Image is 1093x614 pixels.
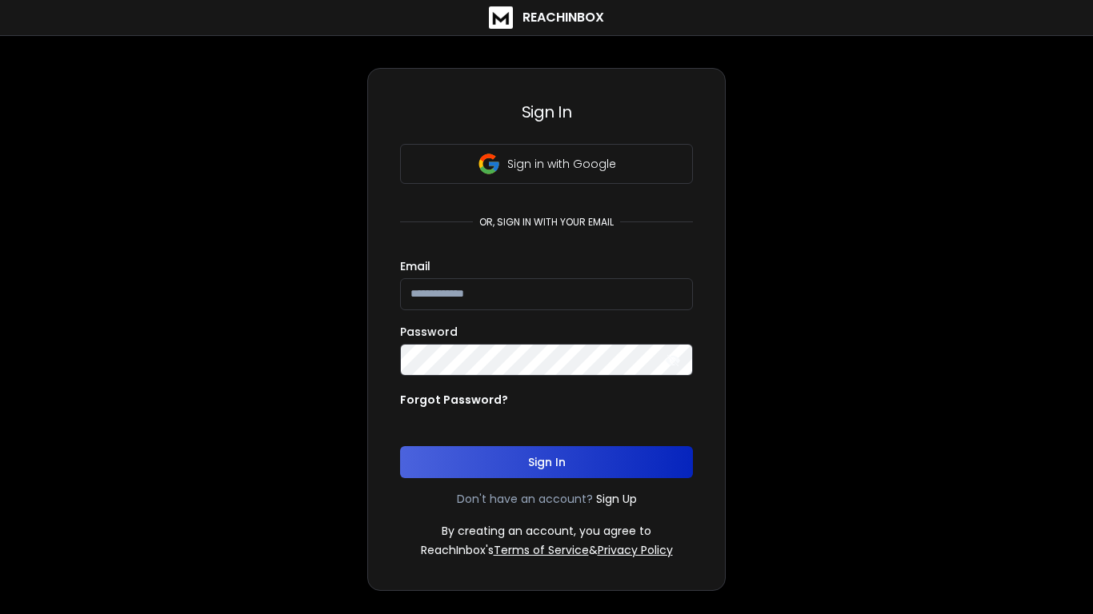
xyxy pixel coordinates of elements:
label: Email [400,261,430,272]
a: Sign Up [596,491,637,507]
button: Sign In [400,446,693,478]
a: Privacy Policy [598,542,673,558]
p: Forgot Password? [400,392,508,408]
p: or, sign in with your email [473,216,620,229]
p: By creating an account, you agree to [442,523,651,539]
img: logo [489,6,513,29]
a: ReachInbox [489,6,604,29]
p: Sign in with Google [507,156,616,172]
button: Sign in with Google [400,144,693,184]
a: Terms of Service [494,542,589,558]
h1: ReachInbox [522,8,604,27]
label: Password [400,326,458,337]
p: ReachInbox's & [421,542,673,558]
p: Don't have an account? [457,491,593,507]
h3: Sign In [400,101,693,123]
